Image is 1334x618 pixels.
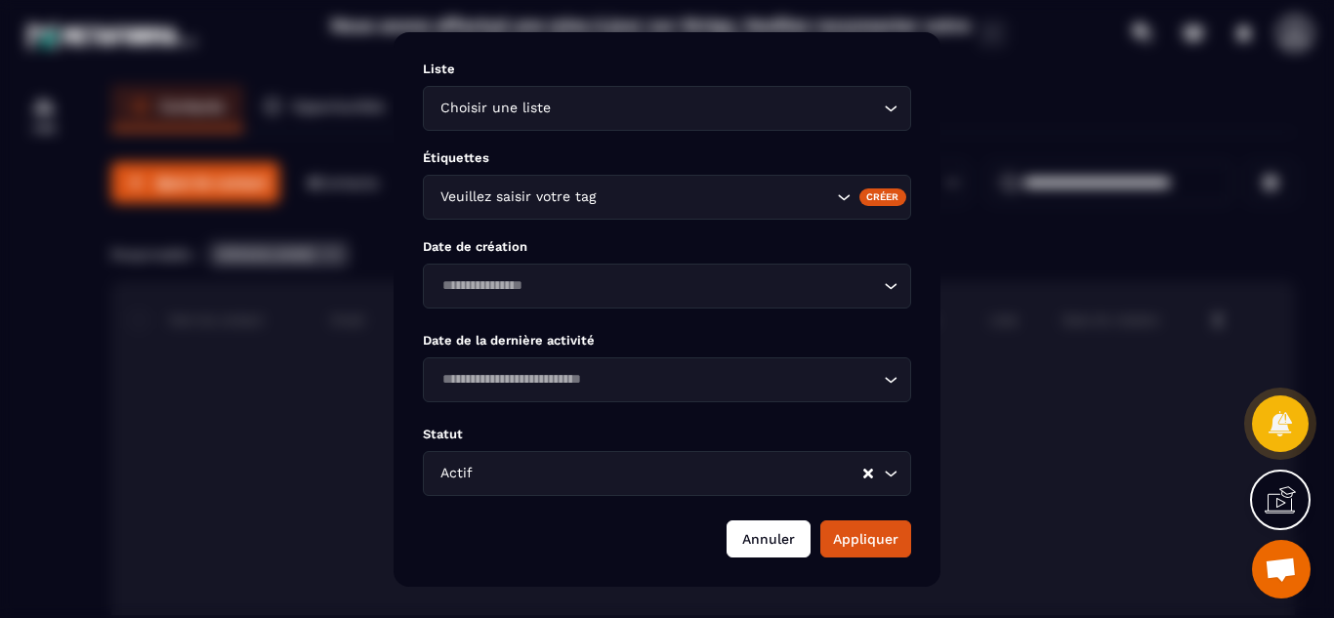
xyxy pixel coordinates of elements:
div: Créer [859,187,907,205]
span: Actif [436,463,477,484]
input: Search for option [436,369,879,391]
input: Search for option [477,463,861,484]
span: Veuillez saisir votre tag [436,186,600,208]
div: Search for option [423,86,911,131]
p: Étiquettes [423,150,911,165]
button: Appliquer [820,520,911,557]
button: Annuler [727,520,811,557]
input: Search for option [436,275,879,297]
div: Search for option [423,357,911,402]
p: Date de la dernière activité [423,333,911,348]
input: Search for option [600,186,832,208]
span: Choisir une liste [436,98,555,119]
input: Search for option [555,98,879,119]
p: Liste [423,62,911,76]
div: Search for option [423,175,911,220]
div: Search for option [423,451,911,496]
p: Statut [423,427,911,441]
div: Search for option [423,264,911,309]
button: Clear Selected [863,466,873,480]
div: Ouvrir le chat [1252,540,1311,598]
p: Date de création [423,239,911,254]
